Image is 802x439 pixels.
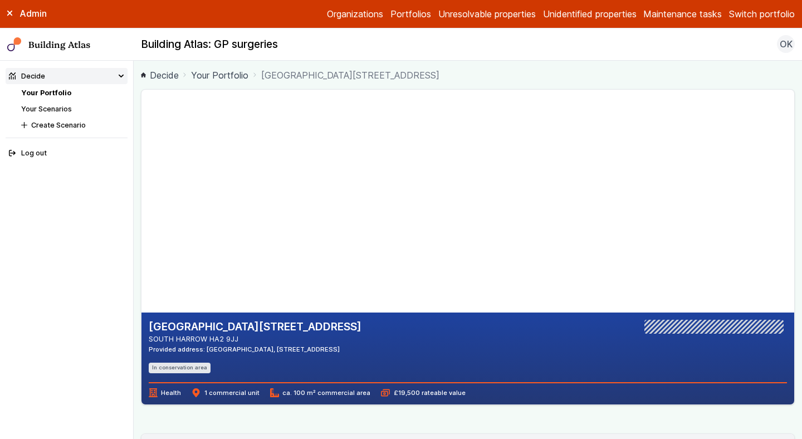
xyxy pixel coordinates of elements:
a: Portfolios [390,7,431,21]
span: [GEOGRAPHIC_DATA][STREET_ADDRESS] [261,69,439,82]
button: Log out [6,145,128,162]
span: OK [780,37,793,51]
img: main-0bbd2752.svg [7,37,22,52]
address: SOUTH HARROW HA2 9JJ [149,334,361,344]
span: 1 commercial unit [192,388,259,397]
a: Decide [141,69,179,82]
li: In conservation area [149,363,211,373]
h2: [GEOGRAPHIC_DATA][STREET_ADDRESS] [149,320,361,334]
a: Maintenance tasks [643,7,722,21]
a: Unresolvable properties [438,7,536,21]
button: Switch portfolio [729,7,795,21]
a: Your Portfolio [21,89,71,97]
summary: Decide [6,68,128,84]
span: Health [149,388,181,397]
button: OK [777,35,795,53]
a: Unidentified properties [543,7,637,21]
h2: Building Atlas: GP surgeries [141,37,278,52]
div: Decide [9,71,45,81]
span: £19,500 rateable value [381,388,465,397]
div: Provided address: [GEOGRAPHIC_DATA], [STREET_ADDRESS] [149,345,361,354]
button: Create Scenario [18,117,128,133]
a: Your Scenarios [21,105,72,113]
a: Organizations [327,7,383,21]
a: Your Portfolio [191,69,248,82]
span: ca. 100 m² commercial area [270,388,370,397]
